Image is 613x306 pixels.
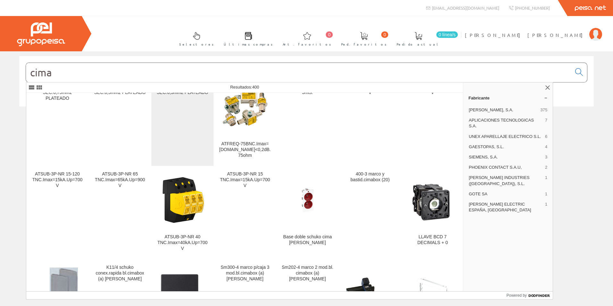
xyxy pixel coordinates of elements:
span: Art. favoritos [283,41,331,47]
span: Selectores [179,41,214,47]
span: Powered by [507,293,527,298]
div: ATSUB-3P-NR 65 TNC.Imax=65kA.Up=900V [94,171,146,189]
span: APLICACIONES TECNOLOGICAS S.A. [469,117,542,129]
div: ATFREQ-75BNC.Imax=[DOMAIN_NAME]<0,2dB. 75ohm [219,141,271,158]
span: 1 [545,175,547,186]
span: [PERSON_NAME] [PERSON_NAME] [465,32,586,38]
span: Pedido actual [397,41,440,47]
a: ATSUB-3P-NR 15 TNC.Imax=15kA.Up=700V [214,166,276,259]
span: PHOENIX CONTACT S.A.U, [469,165,542,170]
a: ATSUB-3P-NR 40 TNC.Imax=40kA.Up=700V ATSUB-3P-NR 40 TNC.Imax=40kA.Up=700V [151,166,214,259]
span: UNEX APARELLAJE ELECTRICO S.L. [469,134,542,140]
a: ATSUB-3P-NR 65 TNC.Imax=65kA.Up=900V [89,166,151,259]
div: ATSUB-3P-NR 40 TNC.Imax=40kA.Up=700V [156,234,208,251]
span: [EMAIL_ADDRESS][DOMAIN_NAME] [432,5,499,11]
img: LLAVE BCD 7 DECIMALS + 0 [407,174,458,226]
a: LLAVE BCD 7 DECIMALS + 0 LLAVE BCD 7 DECIMALS + 0 [401,166,464,259]
div: Sm202-4 marco 2 mod.bl. cimabox (a) [PERSON_NAME] [281,265,333,282]
span: 0 línea/s [436,31,458,38]
div: 400-3 marco y bastid.cimabox (20) [344,171,396,183]
span: 6 [545,134,547,140]
a: Últimas compras [217,27,276,50]
a: ATFREQ-75BNC.Imax=10kA.At<0,2dB. 75ohm ATFREQ-75BNC.Imax=[DOMAIN_NAME]<0,2dB. 75ohm [214,73,276,166]
img: ATSUB-3P-NR 40 TNC.Imax=40kA.Up=700V [158,176,206,224]
img: Grupo Peisa [17,22,65,46]
span: Ped. favoritos [341,41,387,47]
span: 375 [541,107,548,113]
span: 4 [545,144,547,150]
span: [PERSON_NAME] INDUSTRIES ([GEOGRAPHIC_DATA]), S.L. [469,175,542,186]
span: Últimas compras [224,41,273,47]
a: Fabricante [463,93,553,103]
span: [PERSON_NAME] ELECTRIC ESPAÑA, [GEOGRAPHIC_DATA] [469,201,542,213]
div: Base doble schuko cima [PERSON_NAME] [281,234,333,246]
a: 400-3 marco y bastid.cimabox (20) [339,166,401,259]
div: Sm300-4 marco p/caja 3 mod.bl.cimabox (a) [PERSON_NAME] [219,265,271,282]
img: ATFREQ-75BNC.Imax=10kA.At<0,2dB. 75ohm [221,83,269,131]
div: K11/4 schuko conex.rapida bl.cimabox (a) [PERSON_NAME] [94,265,146,282]
span: 1 [545,191,547,197]
div: ATSUB-3P-NR 15-120 TNC.Imax=15kA.Up=700V [31,171,83,189]
span: 0 [381,31,388,38]
span: 1 [545,201,547,213]
a: ATSUB-3P-NR 40-120 TNC.Imax=40kA.Up=700V [401,73,464,166]
a: [PERSON_NAME] [PERSON_NAME] [465,27,602,33]
span: [PERSON_NAME], S.A. [469,107,538,113]
a: FOCO HALOGENOKLK IIC/IMAN-230V-50W-3mts. [276,73,339,166]
div: © Grupo Peisa [19,115,594,120]
a: ATSUB-3P-NR 65-120 TNC.Imax=65kA.Up=900V [339,73,401,166]
a: CONTACTO MACHO A ENGASTAR-SEC.0,5mm2 PLATEADO [89,73,151,166]
span: 3 [545,154,547,160]
span: 0 [326,31,333,38]
a: Base doble schuko cima simon Base doble schuko cima [PERSON_NAME] [276,166,339,259]
span: SIEMENS, S.A. [469,154,542,160]
a: CONTACTO MACHO A ENGASTAR-SEC.0,3mm2 PLATEADO [151,73,214,166]
div: ATSUB-3P-NR 15 TNC.Imax=15kA.Up=700V [219,171,271,189]
input: Buscar... [26,63,571,82]
span: [PHONE_NUMBER] [515,5,550,11]
span: 7 [545,117,547,129]
a: Selectores [173,27,217,50]
span: GOTE SA [469,191,542,197]
span: 400 [252,85,259,89]
a: Powered by [507,292,553,299]
a: ATSUB-3P-NR 15-120 TNC.Imax=15kA.Up=700V [26,166,88,259]
a: CONTACTO MACHO A ENGASTAR-SEC.0,75mm2 PLATEADO [26,73,88,166]
span: Resultados: [230,85,259,89]
span: GAESTOPAS, S.L. [469,144,542,150]
img: Base doble schuko cima simon [281,174,333,226]
span: 2 [545,165,547,170]
div: LLAVE BCD 7 DECIMALS + 0 [407,234,458,246]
